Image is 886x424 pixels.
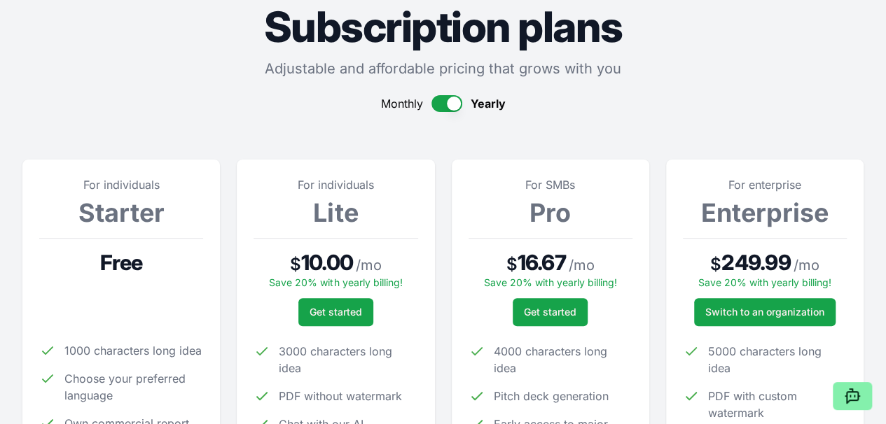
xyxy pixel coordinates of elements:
button: Get started [298,298,373,326]
h3: Lite [254,199,417,227]
span: Save 20% with yearly billing! [698,276,831,288]
p: Adjustable and affordable pricing that grows with you [22,59,864,78]
span: $ [506,253,518,276]
p: For individuals [254,176,417,193]
button: Get started [513,298,588,326]
span: Pitch deck generation [494,388,609,404]
span: 249.99 [721,250,791,275]
span: Monthly [381,95,423,112]
p: For enterprise [683,176,847,193]
span: / mo [794,255,819,275]
h3: Starter [39,199,203,227]
span: $ [710,253,721,276]
p: For SMBs [469,176,632,193]
span: / mo [356,255,382,275]
span: PDF with custom watermark [708,388,847,421]
span: PDF without watermark [279,388,402,404]
a: Switch to an organization [694,298,836,326]
span: Get started [524,305,576,319]
span: Choose your preferred language [64,370,203,404]
span: Free [100,250,143,275]
h1: Subscription plans [22,6,864,48]
span: / mo [569,255,595,275]
span: 4000 characters long idea [494,343,632,376]
h3: Pro [469,199,632,227]
span: 3000 characters long idea [279,343,417,376]
span: 1000 characters long idea [64,342,202,359]
p: For individuals [39,176,203,193]
span: Save 20% with yearly billing! [484,276,617,288]
span: 16.67 [518,250,566,275]
span: Get started [310,305,362,319]
span: 5000 characters long idea [708,343,847,376]
h3: Enterprise [683,199,847,227]
span: Yearly [471,95,506,112]
span: 10.00 [301,250,353,275]
span: $ [290,253,301,276]
span: Save 20% with yearly billing! [269,276,402,288]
